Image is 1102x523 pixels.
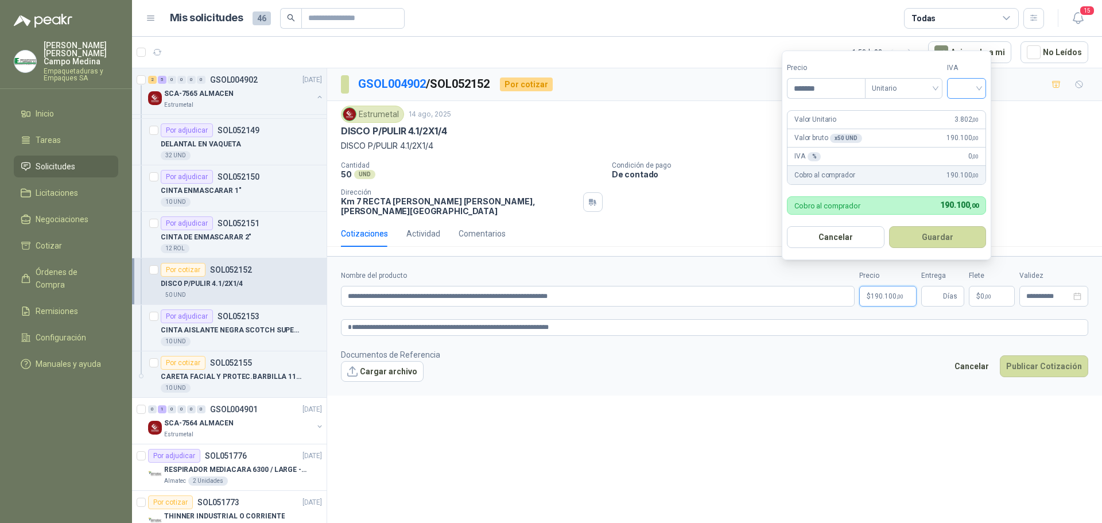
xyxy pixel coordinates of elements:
[14,300,118,322] a: Remisiones
[980,293,991,300] span: 0
[218,126,259,134] p: SOL052149
[940,200,979,210] span: 190.100
[161,139,241,150] p: DELANTAL EN VAQUETA
[1068,8,1088,29] button: 15
[14,182,118,204] a: Licitaciones
[969,202,979,210] span: ,00
[168,405,176,413] div: 0
[872,80,936,97] span: Unitario
[164,100,193,110] p: Estrumetal
[500,78,553,91] div: Por cotizar
[161,371,304,382] p: CARETA FACIAL Y PROTEC.BARBILLA 11881762
[14,353,118,375] a: Manuales y ayuda
[794,151,821,162] p: IVA
[612,169,1097,179] p: De contado
[302,75,322,86] p: [DATE]
[164,430,193,439] p: Estrumetal
[148,467,162,481] img: Company Logo
[14,327,118,348] a: Configuración
[36,266,107,291] span: Órdenes de Compra
[164,464,307,475] p: RESPIRADOR MEDIACARA 6300 / LARGE - TALLA GRANDE
[161,197,191,207] div: 10 UND
[132,444,327,491] a: Por adjudicarSOL051776[DATE] Company LogoRESPIRADOR MEDIACARA 6300 / LARGE - TALLA GRANDEAlmatec2...
[187,76,196,84] div: 0
[177,76,186,84] div: 0
[132,212,327,258] a: Por adjudicarSOL052151CINTA DE ENMASCARAR 2"12 ROL
[341,125,447,137] p: DISCO P/PULIR 4.1/2X1/4
[928,41,1011,63] button: Asignado a mi
[341,140,1088,152] p: DISCO P/PULIR 4.1/2X1/4
[612,161,1097,169] p: Condición de pago
[889,226,987,248] button: Guardar
[44,68,118,82] p: Empaquetaduras y Empaques SA
[409,109,451,120] p: 14 ago, 2025
[341,361,424,382] button: Cargar archivo
[148,91,162,105] img: Company Logo
[358,75,491,93] p: / SOL052152
[1019,270,1088,281] label: Validez
[972,172,979,179] span: ,00
[168,76,176,84] div: 0
[132,351,327,398] a: Por cotizarSOL052155CARETA FACIAL Y PROTEC.BARBILLA 1188176210 UND
[14,51,36,72] img: Company Logo
[911,12,936,25] div: Todas
[14,156,118,177] a: Solicitudes
[921,270,964,281] label: Entrega
[859,270,917,281] label: Precio
[897,293,903,300] span: ,00
[148,73,324,110] a: 2 5 0 0 0 0 GSOL004902[DATE] Company LogoSCA-7565 ALMACENEstrumetal
[341,188,579,196] p: Dirección
[14,14,72,28] img: Logo peakr
[218,173,259,181] p: SOL052150
[302,451,322,462] p: [DATE]
[161,383,191,393] div: 10 UND
[205,452,247,460] p: SOL051776
[161,185,242,196] p: CINTA ENMASCARAR 1"
[36,239,62,252] span: Cotizar
[972,153,979,160] span: ,00
[406,227,440,240] div: Actividad
[341,270,855,281] label: Nombre del producto
[341,161,603,169] p: Cantidad
[158,405,166,413] div: 1
[197,76,205,84] div: 0
[954,114,979,125] span: 3.802
[794,202,860,210] p: Cobro al comprador
[161,309,213,323] div: Por adjudicar
[161,356,205,370] div: Por cotizar
[161,337,191,346] div: 10 UND
[972,135,979,141] span: ,00
[218,219,259,227] p: SOL052151
[161,170,213,184] div: Por adjudicar
[969,270,1015,281] label: Flete
[287,14,295,22] span: search
[787,226,884,248] button: Cancelar
[187,405,196,413] div: 0
[132,305,327,351] a: Por adjudicarSOL052153CINTA AISLANTE NEGRA SCOTCH SUPER 3310 UND
[341,169,352,179] p: 50
[177,405,186,413] div: 0
[161,151,191,160] div: 32 UND
[210,266,252,274] p: SOL052152
[170,10,243,26] h1: Mis solicitudes
[36,187,78,199] span: Licitaciones
[859,286,917,307] p: $190.100,00
[830,134,862,143] div: x 50 UND
[161,244,189,253] div: 12 ROL
[253,11,271,25] span: 46
[161,123,213,137] div: Por adjudicar
[341,106,404,123] div: Estrumetal
[36,107,54,120] span: Inicio
[943,286,957,306] span: Días
[210,359,252,367] p: SOL052155
[148,76,157,84] div: 2
[794,170,855,181] p: Cobro al comprador
[210,76,258,84] p: GSOL004902
[948,355,995,377] button: Cancelar
[161,232,251,243] p: CINTA DE ENMASCARAR 2"
[794,133,862,144] p: Valor bruto
[341,227,388,240] div: Cotizaciones
[969,286,1015,307] p: $ 0,00
[161,278,243,289] p: DISCO P/PULIR 4.1/2X1/4
[36,213,88,226] span: Negociaciones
